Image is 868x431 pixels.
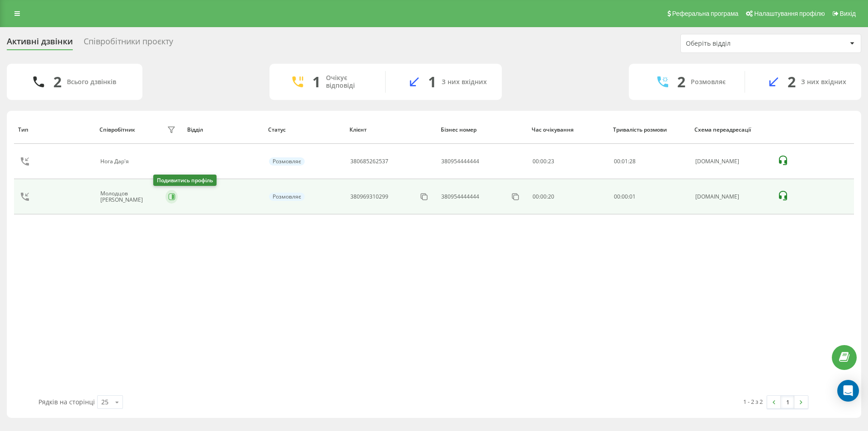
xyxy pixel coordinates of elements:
[67,78,116,86] div: Всього дзвінків
[269,193,305,201] div: Розмовляє
[533,194,604,200] div: 00:00:20
[614,193,620,200] span: 00
[672,10,739,17] span: Реферальна програма
[350,194,388,200] div: 380969310299
[101,398,108,407] div: 25
[754,10,825,17] span: Налаштування профілю
[350,158,388,165] div: 380685262537
[38,398,95,406] span: Рядків на сторінці
[686,40,794,47] div: Оберіть відділ
[533,158,604,165] div: 00:00:23
[788,73,796,90] div: 2
[187,127,260,133] div: Відділ
[99,127,135,133] div: Співробітник
[100,158,131,165] div: Нога Дар'я
[614,158,636,165] div: : :
[349,127,432,133] div: Клієнт
[441,127,524,133] div: Бізнес номер
[801,78,846,86] div: З них вхідних
[53,73,61,90] div: 2
[614,194,636,200] div: : :
[840,10,856,17] span: Вихід
[781,396,794,408] a: 1
[268,127,341,133] div: Статус
[441,158,479,165] div: 380954444444
[614,157,620,165] span: 00
[18,127,91,133] div: Тип
[695,158,768,165] div: [DOMAIN_NAME]
[677,73,685,90] div: 2
[622,157,628,165] span: 01
[694,127,769,133] div: Схема переадресації
[629,157,636,165] span: 28
[428,73,436,90] div: 1
[7,37,73,51] div: Активні дзвінки
[441,194,479,200] div: 380954444444
[837,380,859,402] div: Open Intercom Messenger
[100,190,164,204] div: Молодцов [PERSON_NAME]
[629,193,636,200] span: 01
[442,78,487,86] div: З них вхідних
[153,175,217,186] div: Подивитись профіль
[269,157,305,166] div: Розмовляє
[622,193,628,200] span: 00
[326,74,372,90] div: Очікує відповіді
[695,194,768,200] div: [DOMAIN_NAME]
[691,78,726,86] div: Розмовляє
[743,397,763,406] div: 1 - 2 з 2
[84,37,173,51] div: Співробітники проєкту
[613,127,686,133] div: Тривалість розмови
[312,73,321,90] div: 1
[532,127,604,133] div: Час очікування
